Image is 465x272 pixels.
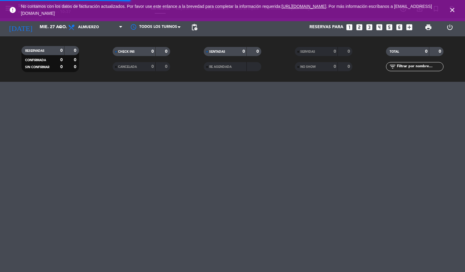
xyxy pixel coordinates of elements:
[25,59,46,62] span: CONFIRMADA
[389,63,396,70] i: filter_list
[282,4,326,9] a: [URL][DOMAIN_NAME]
[355,23,363,31] i: looks_two
[385,23,393,31] i: looks_5
[118,65,137,68] span: CANCELADA
[9,6,16,14] i: error
[348,65,351,69] strong: 0
[74,65,77,69] strong: 0
[345,23,353,31] i: looks_one
[300,50,315,53] span: SERVIDAS
[21,4,432,16] a: . Por más información escríbanos a [EMAIL_ADDRESS][DOMAIN_NAME]
[334,49,336,54] strong: 0
[56,24,64,31] i: arrow_drop_down
[256,49,260,54] strong: 0
[78,25,99,29] span: Almuerzo
[118,50,135,53] span: CHECK INS
[25,49,45,52] span: RESERVADAS
[151,49,154,54] strong: 0
[151,65,154,69] strong: 0
[165,65,169,69] strong: 0
[395,23,403,31] i: looks_6
[242,49,245,54] strong: 0
[375,23,383,31] i: looks_4
[309,25,343,30] span: Reservas para
[74,58,77,62] strong: 0
[439,18,460,36] div: LOG OUT
[209,65,232,68] span: RE AGENDADA
[439,49,442,54] strong: 0
[334,65,336,69] strong: 0
[74,48,77,53] strong: 0
[396,63,443,70] input: Filtrar por nombre...
[21,4,432,16] span: No contamos con los datos de facturación actualizados. Por favor use este enlance a la brevedad p...
[209,50,225,53] span: SENTADAS
[5,21,37,34] i: [DATE]
[191,24,198,31] span: pending_actions
[60,48,63,53] strong: 0
[425,24,432,31] span: print
[449,6,456,14] i: close
[446,24,453,31] i: power_settings_new
[165,49,169,54] strong: 0
[348,49,351,54] strong: 0
[425,49,427,54] strong: 0
[405,23,413,31] i: add_box
[60,65,63,69] strong: 0
[390,50,399,53] span: TOTAL
[60,58,63,62] strong: 0
[300,65,316,68] span: NO SHOW
[25,66,49,69] span: SIN CONFIRMAR
[365,23,373,31] i: looks_3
